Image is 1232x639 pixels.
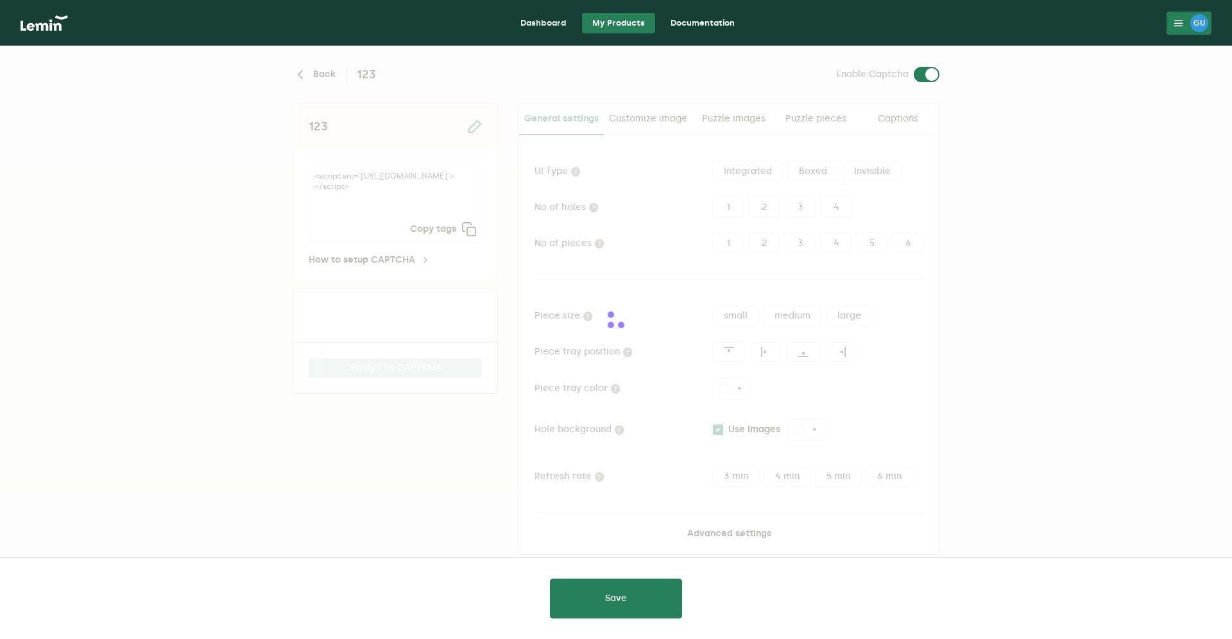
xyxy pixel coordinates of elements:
[1190,14,1208,32] div: GU
[550,579,682,618] button: Save
[510,13,577,33] a: Dashboard
[21,15,68,31] img: logo
[660,13,745,33] a: Documentation
[582,13,655,33] a: My Products
[1167,12,1211,35] button: GU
